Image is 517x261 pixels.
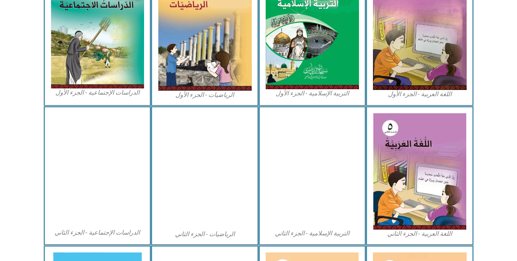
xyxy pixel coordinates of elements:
[158,91,252,99] figcaption: الرياضيات - الجزء الأول​
[373,230,467,238] figcaption: اللغة العربية - الجزء الثاني
[373,90,467,99] figcaption: اللغة العربية - الجزء الأول​
[266,89,359,98] figcaption: التربية الإسلامية - الجزء الأول
[51,228,144,237] figcaption: الدراسات الإجتماعية - الجزء الثاني
[51,88,144,97] figcaption: الدراسات الإجتماعية - الجزء الأول​
[158,230,252,239] figcaption: الرياضيات - الجزء الثاني
[266,229,359,238] figcaption: التربية الإسلامية - الجزء الثاني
